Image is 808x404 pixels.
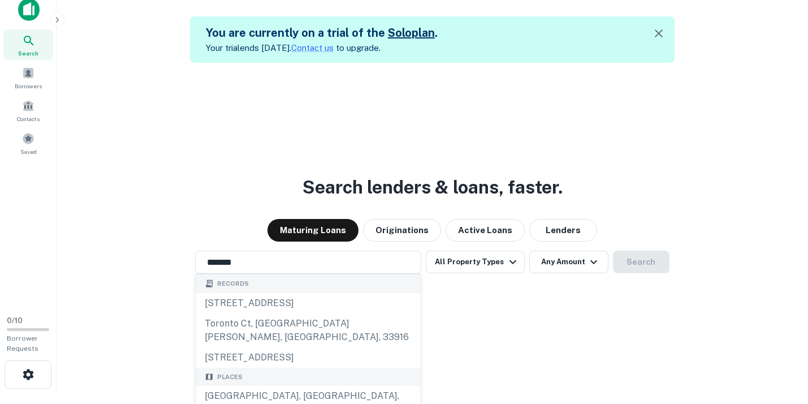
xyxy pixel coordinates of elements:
span: 0 / 10 [7,316,23,325]
button: Active Loans [446,219,525,242]
div: [STREET_ADDRESS] [196,347,421,368]
span: Contacts [17,114,40,123]
h3: Search lenders & loans, faster. [303,174,563,201]
button: Maturing Loans [267,219,358,242]
span: Records [217,279,249,289]
a: Search [3,29,53,60]
iframe: Chat Widget [751,313,808,368]
span: Places [217,372,243,382]
a: Saved [3,128,53,158]
a: Contact us [291,43,334,53]
div: toronto ct, [GEOGRAPHIC_DATA][PERSON_NAME], [GEOGRAPHIC_DATA], 33916 [196,313,421,347]
a: Borrowers [3,62,53,93]
button: All Property Types [426,251,524,273]
span: Borrower Requests [7,334,38,353]
button: Any Amount [529,251,608,273]
span: Borrowers [15,81,42,91]
button: Originations [363,219,441,242]
button: Lenders [529,219,597,242]
p: Your trial ends [DATE]. to upgrade. [206,41,438,55]
div: [STREET_ADDRESS] [196,293,421,313]
span: Search [18,49,38,58]
a: Soloplan [388,26,435,40]
h5: You are currently on a trial of the . [206,24,438,41]
a: Contacts [3,95,53,126]
span: Saved [20,147,37,156]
